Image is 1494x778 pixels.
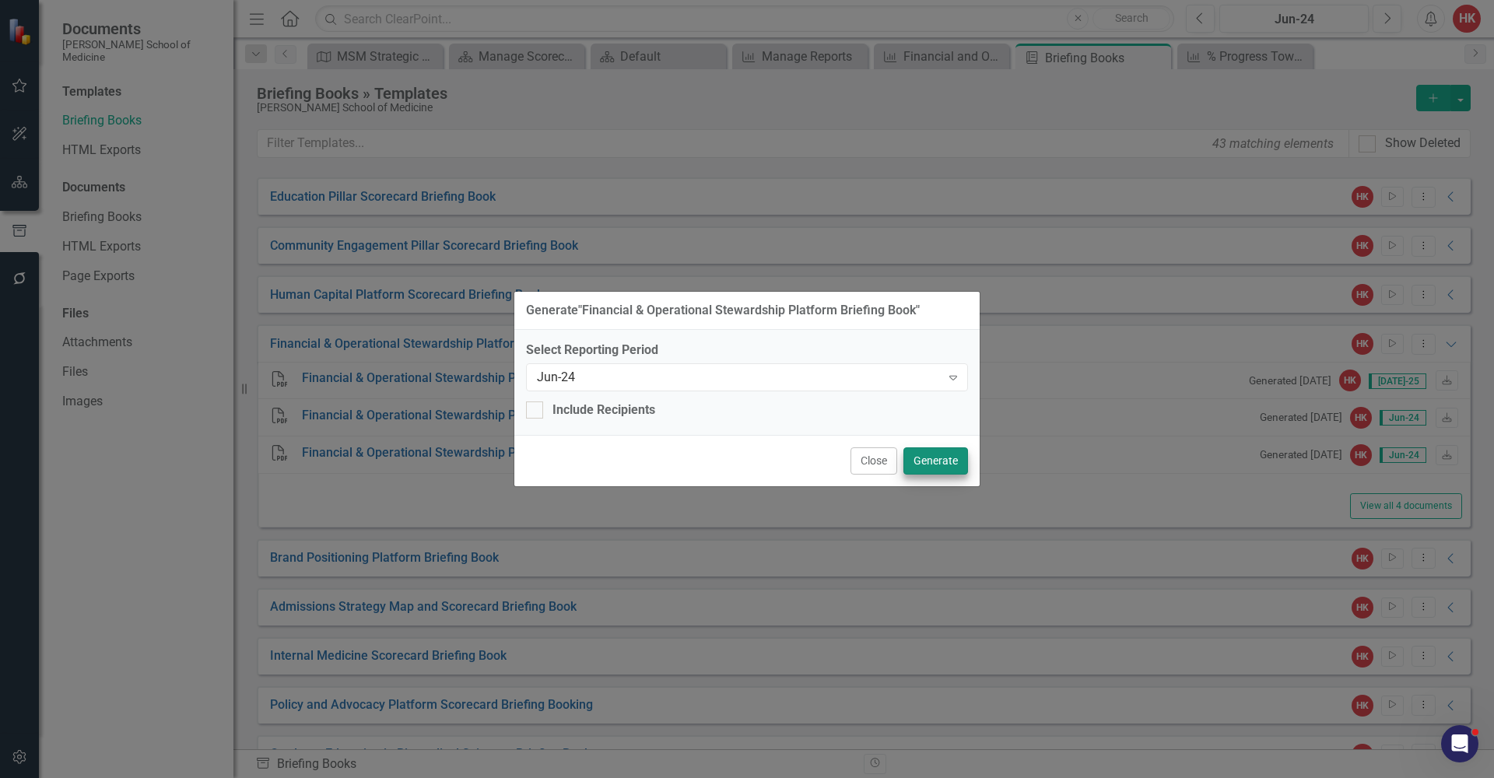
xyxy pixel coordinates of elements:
[552,401,655,419] div: Include Recipients
[526,303,920,317] div: Generate " Financial & Operational Stewardship Platform Briefing Book "
[850,447,897,475] button: Close
[903,447,968,475] button: Generate
[1441,725,1478,762] iframe: Intercom live chat
[526,342,968,359] label: Select Reporting Period
[537,368,941,386] div: Jun-24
